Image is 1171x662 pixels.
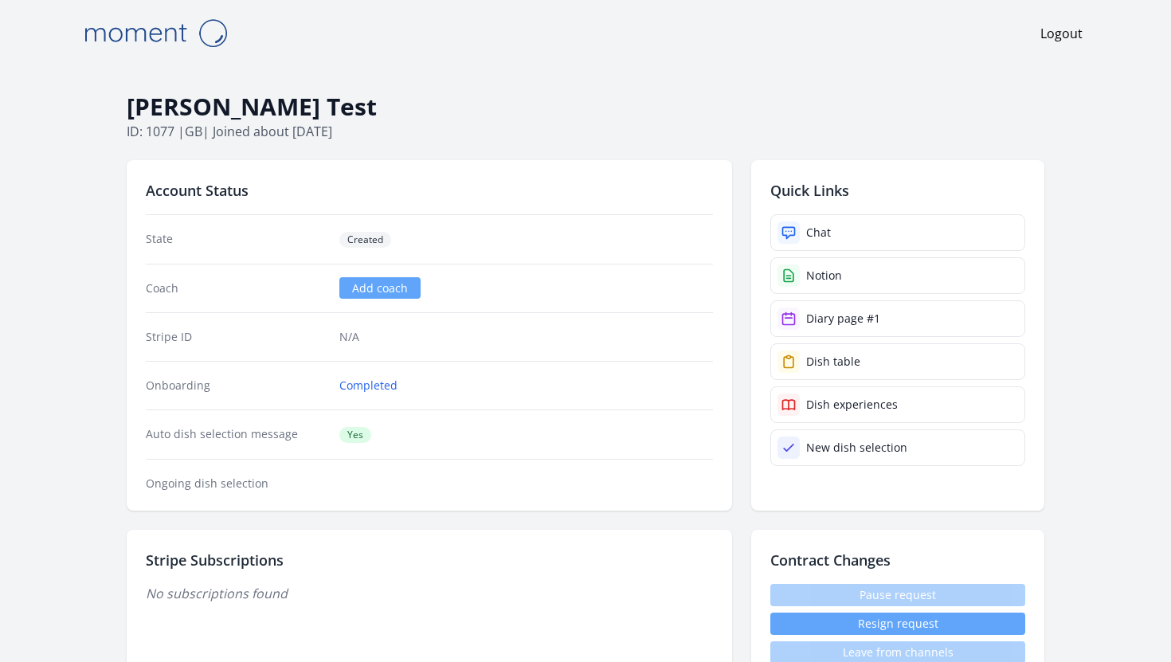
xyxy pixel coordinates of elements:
h2: Stripe Subscriptions [146,549,713,571]
div: Dish experiences [806,397,898,413]
a: Add coach [339,277,421,299]
span: Pause request [770,584,1025,606]
a: Completed [339,378,398,394]
dt: Onboarding [146,378,327,394]
div: Chat [806,225,831,241]
a: Diary page #1 [770,300,1025,337]
div: Diary page #1 [806,311,880,327]
dt: Auto dish selection message [146,426,327,443]
h2: Account Status [146,179,713,202]
a: Dish table [770,343,1025,380]
img: Moment [76,13,235,53]
p: ID: 1077 | | Joined about [DATE] [127,122,1044,141]
span: Created [339,232,391,248]
a: Chat [770,214,1025,251]
span: Yes [339,427,371,443]
div: Dish table [806,354,860,370]
h2: Contract Changes [770,549,1025,571]
h2: Quick Links [770,179,1025,202]
dt: Coach [146,280,327,296]
a: New dish selection [770,429,1025,466]
div: Notion [806,268,842,284]
a: Logout [1040,24,1083,43]
h1: [PERSON_NAME] Test [127,92,1044,122]
button: Resign request [770,613,1025,635]
div: New dish selection [806,440,907,456]
span: gb [185,123,202,140]
a: Notion [770,257,1025,294]
dt: State [146,231,327,248]
dt: Stripe ID [146,329,327,345]
a: Dish experiences [770,386,1025,423]
p: No subscriptions found [146,584,713,603]
dt: Ongoing dish selection [146,476,327,492]
p: N/A [339,329,713,345]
